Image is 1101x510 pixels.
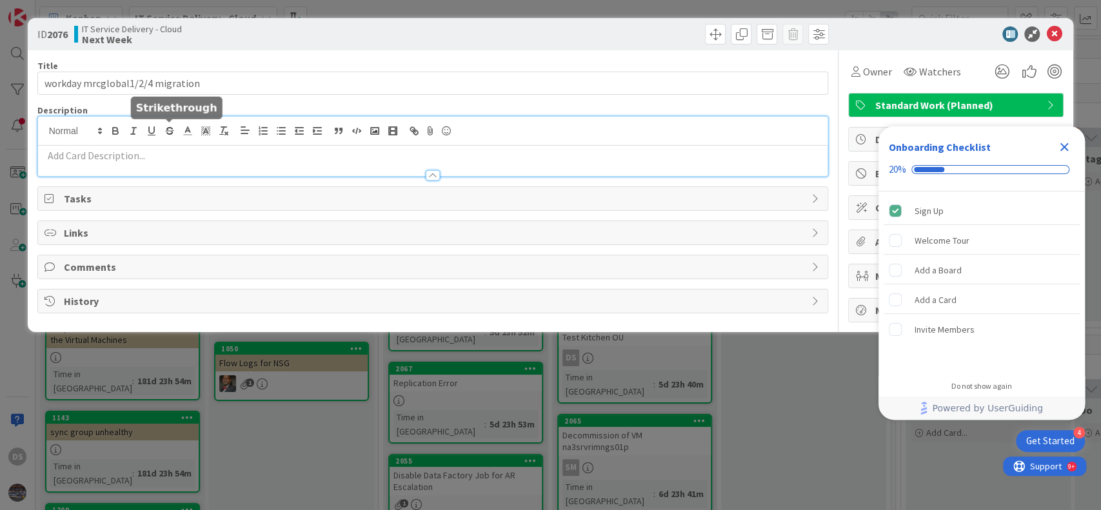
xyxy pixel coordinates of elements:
span: Mirrors [875,268,1040,284]
span: Tasks [64,191,805,206]
div: Invite Members is incomplete. [884,315,1080,344]
span: Standard Work (Planned) [875,97,1040,113]
span: Metrics [875,302,1040,318]
span: Description [37,104,88,116]
div: Sign Up is complete. [884,197,1080,225]
h5: Strikethrough [136,102,217,114]
span: Owner [862,64,891,79]
span: Dates [875,132,1040,147]
span: Powered by UserGuiding [932,400,1043,416]
div: Add a Board is incomplete. [884,256,1080,284]
div: Welcome Tour [915,233,969,248]
div: Close Checklist [1054,137,1075,157]
div: Add a Board [915,262,962,278]
div: Do not show again [951,381,1012,391]
div: Open Get Started checklist, remaining modules: 4 [1016,430,1085,452]
div: Get Started [1026,435,1075,447]
div: Sign Up [915,203,944,219]
div: Welcome Tour is incomplete. [884,226,1080,255]
span: ID [37,26,68,42]
b: 2076 [47,28,68,41]
b: Next Week [82,34,182,44]
div: 20% [889,164,906,175]
label: Title [37,60,58,72]
span: History [64,293,805,309]
div: Add a Card is incomplete. [884,286,1080,314]
div: Footer [878,397,1085,420]
span: Watchers [918,64,960,79]
div: Checklist Container [878,126,1085,420]
div: Onboarding Checklist [889,139,991,155]
span: Block [875,166,1040,181]
div: Checklist progress: 20% [889,164,1075,175]
span: Attachments [875,234,1040,250]
span: Support [27,2,59,17]
div: Invite Members [915,322,975,337]
div: 9+ [65,5,72,15]
div: Add a Card [915,292,957,308]
span: Custom Fields [875,200,1040,215]
div: 4 [1073,427,1085,438]
span: Comments [64,259,805,275]
a: Powered by UserGuiding [885,397,1078,420]
div: Checklist items [878,191,1085,373]
span: Links [64,225,805,240]
span: IT Service Delivery - Cloud [82,24,182,34]
input: type card name here... [37,72,829,95]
